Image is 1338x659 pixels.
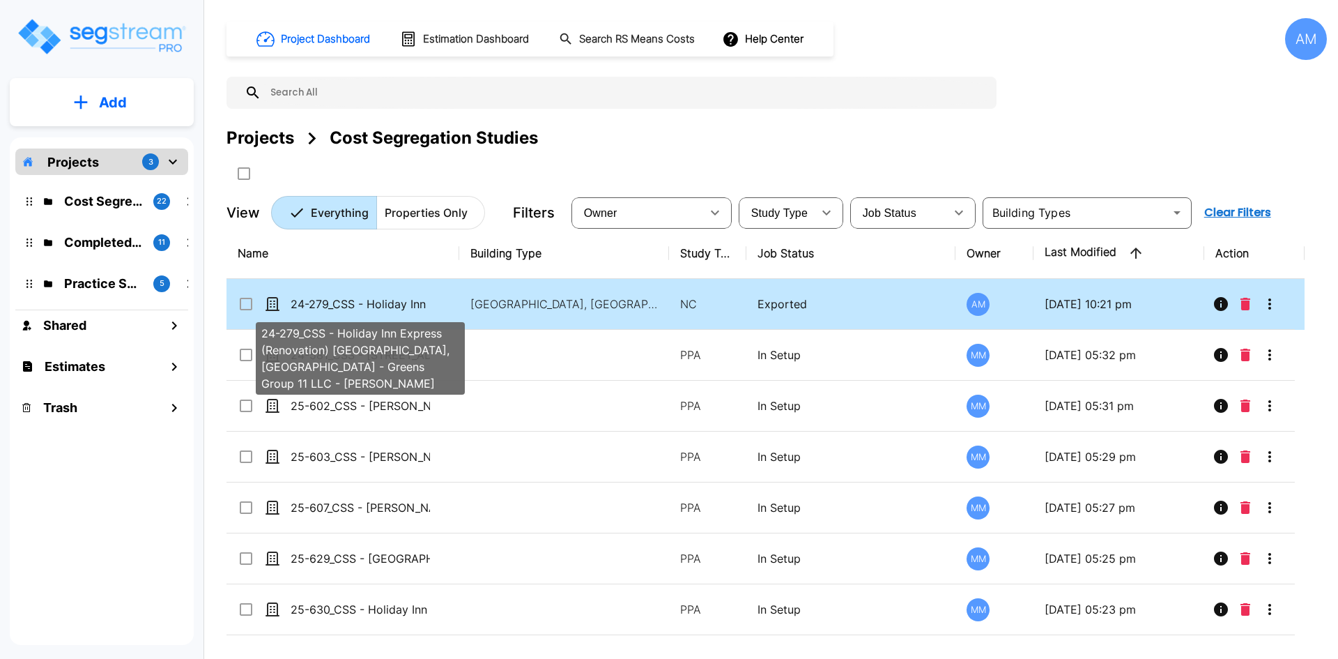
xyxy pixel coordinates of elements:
p: PPA [680,397,735,414]
p: [GEOGRAPHIC_DATA], [GEOGRAPHIC_DATA] [470,296,659,312]
p: 25-630_CSS - Holiday Inn Express Candlewood Suites Bessemer, AL - Marigold Hosp. LLC - [PERSON_NAME] [291,601,430,618]
p: [DATE] 05:32 pm [1045,347,1193,363]
p: Filters [513,202,555,223]
p: 25-607_CSS - [PERSON_NAME] Oakland Mixed Use [GEOGRAPHIC_DATA], [GEOGRAPHIC_DATA] - [PERSON_NAME]... [291,499,430,516]
button: Info [1207,443,1235,471]
div: Select [853,193,945,232]
p: [DATE] 05:27 pm [1045,499,1193,516]
h1: Estimates [45,357,105,376]
p: View [226,202,260,223]
button: Delete [1235,545,1256,573]
div: Select [574,193,701,232]
div: AM [1285,18,1327,60]
span: Owner [584,207,617,219]
button: Delete [1235,341,1256,369]
p: In Setup [758,448,945,465]
button: Properties Only [376,196,485,229]
p: [DATE] 05:31 pm [1045,397,1193,414]
button: Delete [1235,443,1256,471]
button: Help Center [719,26,809,52]
th: Action [1204,228,1305,279]
input: Search All [261,77,990,109]
p: [DATE] 05:29 pm [1045,448,1193,465]
p: 25-602_CSS - [PERSON_NAME] BBQ and Opal's Oysters [GEOGRAPHIC_DATA], [GEOGRAPHIC_DATA] - Black Fa... [291,397,430,414]
p: In Setup [758,499,945,516]
div: MM [967,547,990,570]
th: Name [226,228,459,279]
p: PPA [680,347,735,363]
div: MM [967,598,990,621]
p: PPA [680,499,735,516]
span: Study Type [751,207,808,219]
button: Search RS Means Costs [553,26,702,53]
h1: Estimation Dashboard [423,31,529,47]
p: 25-629_CSS - [GEOGRAPHIC_DATA], [GEOGRAPHIC_DATA] - [PERSON_NAME] [291,550,430,567]
p: 22 [157,195,167,207]
button: Info [1207,596,1235,623]
button: Open [1167,203,1187,222]
p: 24-279_CSS - Holiday Inn Express (Renovation) [GEOGRAPHIC_DATA], [GEOGRAPHIC_DATA] - Greens Group... [291,296,430,312]
p: Add [99,92,127,113]
p: PPA [680,448,735,465]
button: More-Options [1256,443,1284,471]
button: Info [1207,341,1235,369]
button: More-Options [1256,545,1284,573]
button: More-Options [1256,290,1284,318]
th: Owner [955,228,1033,279]
p: [DATE] 10:21 pm [1045,296,1193,312]
p: In Setup [758,550,945,567]
th: Last Modified [1033,228,1204,279]
button: Info [1207,392,1235,420]
h1: Trash [43,398,77,417]
th: Study Type [669,228,746,279]
p: Projects [47,153,99,172]
div: MM [967,395,990,418]
div: MM [967,446,990,469]
button: Delete [1235,596,1256,623]
p: PPA [680,550,735,567]
div: Cost Segregation Studies [330,126,538,151]
button: Delete [1235,290,1256,318]
p: 5 [160,278,164,289]
p: 25-603_CSS - [PERSON_NAME] BBQ [GEOGRAPHIC_DATA], [GEOGRAPHIC_DATA] - Black Family Invest. - [PER... [291,448,430,465]
img: Logo [16,17,187,56]
button: Delete [1235,494,1256,522]
p: PPA [680,601,735,618]
span: Job Status [863,207,916,219]
div: MM [967,344,990,367]
p: In Setup [758,601,945,618]
th: Building Type [459,228,669,279]
button: More-Options [1256,494,1284,522]
th: Job Status [746,228,956,279]
p: Exported [758,296,945,312]
p: Completed Projects [64,233,142,252]
button: Info [1207,545,1235,573]
p: In Setup [758,347,945,363]
p: In Setup [758,397,945,414]
p: Cost Segregation Studies [64,192,142,211]
p: Properties Only [385,204,468,221]
button: Project Dashboard [251,24,378,54]
p: NC [680,296,735,312]
p: [DATE] 05:23 pm [1045,601,1193,618]
p: 24-279_CSS - Holiday Inn Express (Renovation) [GEOGRAPHIC_DATA], [GEOGRAPHIC_DATA] - Greens Group... [261,325,459,392]
p: Practice Samples [64,274,142,293]
p: 3 [148,156,153,168]
div: AM [967,293,990,316]
button: More-Options [1256,341,1284,369]
button: Add [10,82,194,123]
button: Info [1207,494,1235,522]
div: MM [967,497,990,520]
h1: Search RS Means Costs [579,31,695,47]
p: 11 [158,236,165,248]
button: Estimation Dashboard [394,24,537,54]
p: [DATE] 05:25 pm [1045,550,1193,567]
button: Delete [1235,392,1256,420]
button: Info [1207,290,1235,318]
p: Everything [311,204,369,221]
button: More-Options [1256,392,1284,420]
button: Everything [271,196,377,229]
div: Projects [226,126,294,151]
button: SelectAll [230,160,258,188]
input: Building Types [987,203,1164,222]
